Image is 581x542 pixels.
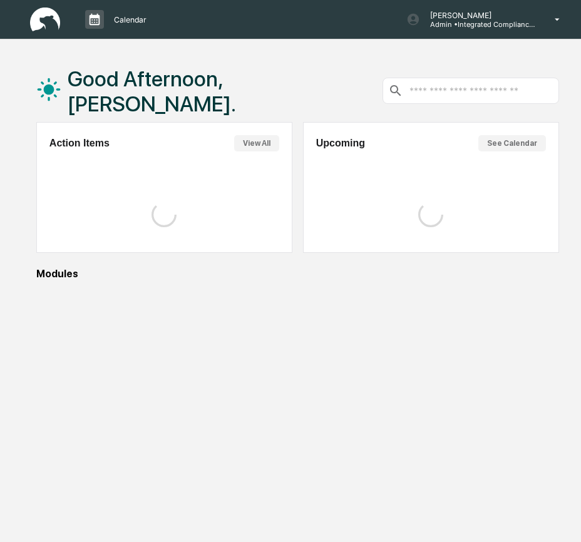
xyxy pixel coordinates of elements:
[316,138,365,149] h2: Upcoming
[104,15,153,24] p: Calendar
[36,268,559,280] div: Modules
[68,66,383,116] h1: Good Afternoon, [PERSON_NAME].
[234,135,279,151] button: View All
[49,138,110,149] h2: Action Items
[478,135,546,151] button: See Calendar
[420,20,537,29] p: Admin • Integrated Compliance Advisors - Consultants
[420,11,537,20] p: [PERSON_NAME]
[30,8,60,32] img: logo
